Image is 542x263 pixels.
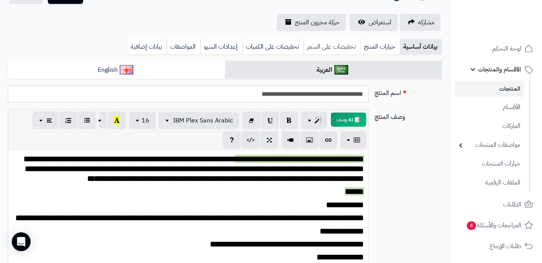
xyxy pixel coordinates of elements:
span: IBM Plex Sans Arabic [173,116,233,125]
a: تخفيضات على الكميات [242,39,304,55]
a: تخفيضات على السعر [304,39,360,55]
label: اسم المنتج [372,85,445,98]
a: الأقسام [455,99,524,116]
a: المراجعات والأسئلة4 [455,216,537,235]
a: استعراض [350,14,398,31]
a: بيانات إضافية [127,39,167,55]
span: استعراض [369,18,391,27]
button: 📝 AI وصف [331,113,366,127]
button: 16 [129,112,156,129]
a: خيارات المنتج [360,39,400,55]
button: IBM Plex Sans Arabic [159,112,239,129]
span: الطلبات [503,199,521,210]
a: الملفات الرقمية [455,174,524,191]
a: الطلبات [455,195,537,214]
a: بيانات أساسية [400,39,442,55]
span: 16 [142,116,149,125]
a: مواصفات المنتجات [455,137,524,153]
span: الأقسام والمنتجات [478,64,521,75]
label: وصف المنتج [372,109,445,122]
div: Open Intercom Messenger [12,232,31,251]
a: المنتجات [455,81,524,97]
a: الماركات [455,118,524,135]
span: مشاركه [418,18,435,27]
a: حركة مخزون المنتج [277,14,346,31]
a: طلبات الإرجاع [455,237,537,256]
span: حركة مخزون المنتج [295,18,340,27]
a: المواصفات [167,39,200,55]
span: المراجعات والأسئلة [466,220,521,231]
span: لوحة التحكم [492,43,521,54]
span: طلبات الإرجاع [489,241,521,252]
a: إعدادات السيو [200,39,242,55]
a: English [8,60,225,80]
a: خيارات المنتجات [455,155,524,172]
a: لوحة التحكم [455,39,537,58]
img: العربية [335,65,348,75]
img: English [120,65,133,75]
img: logo-2.png [489,22,535,38]
a: العربية [225,60,442,80]
span: 4 [467,221,476,230]
a: مشاركه [400,14,441,31]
